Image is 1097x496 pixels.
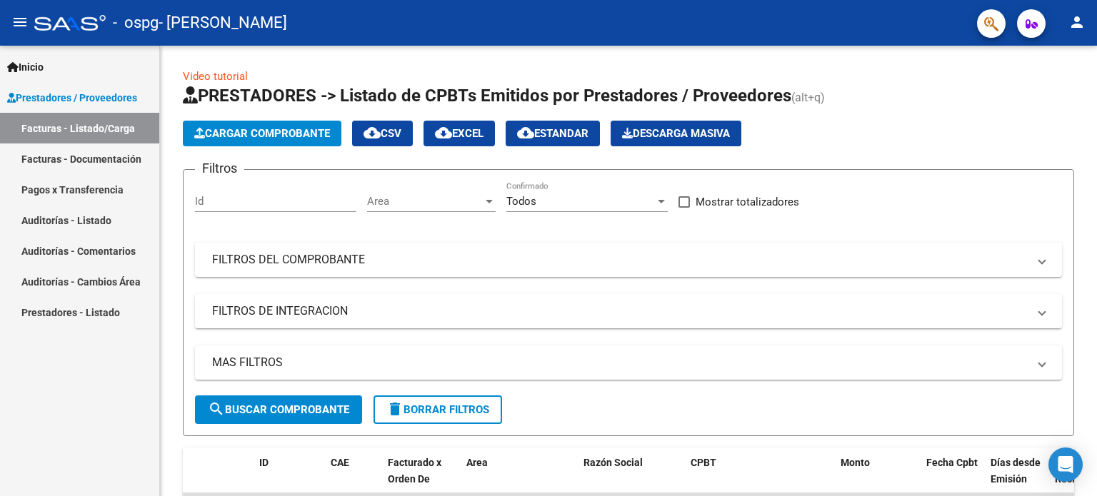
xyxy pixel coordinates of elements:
span: Razón Social [583,457,643,468]
span: Fecha Recibido [1055,457,1095,485]
span: (alt+q) [791,91,825,104]
span: Monto [841,457,870,468]
mat-icon: cloud_download [517,124,534,141]
mat-icon: delete [386,400,404,417]
mat-icon: menu [11,14,29,31]
button: Buscar Comprobante [195,395,362,424]
mat-icon: person [1068,14,1086,31]
mat-icon: search [208,400,225,417]
mat-panel-title: FILTROS DEL COMPROBANTE [212,252,1028,268]
mat-expansion-panel-header: FILTROS DEL COMPROBANTE [195,243,1062,277]
span: Mostrar totalizadores [696,193,799,211]
button: CSV [352,121,413,146]
span: Días desde Emisión [991,457,1041,485]
button: Borrar Filtros [374,395,502,424]
span: Estandar [517,127,588,140]
span: Fecha Cpbt [926,457,978,468]
button: Descarga Masiva [611,121,741,146]
mat-panel-title: MAS FILTROS [212,355,1028,370]
span: Todos [506,195,536,208]
h3: Filtros [195,158,244,178]
span: Buscar Comprobante [208,403,349,416]
button: Estandar [506,121,600,146]
a: Video tutorial [183,70,248,83]
span: EXCEL [435,127,484,140]
button: Cargar Comprobante [183,121,341,146]
mat-icon: cloud_download [364,124,381,141]
mat-expansion-panel-header: FILTROS DE INTEGRACION [195,294,1062,328]
span: PRESTADORES -> Listado de CPBTs Emitidos por Prestadores / Proveedores [183,86,791,106]
span: Area [466,457,488,468]
div: Open Intercom Messenger [1048,447,1083,482]
span: Facturado x Orden De [388,457,441,485]
span: Inicio [7,59,44,75]
mat-panel-title: FILTROS DE INTEGRACION [212,303,1028,319]
span: Descarga Masiva [622,127,730,140]
span: CAE [331,457,349,468]
button: EXCEL [424,121,495,146]
span: Area [367,195,483,208]
span: Cargar Comprobante [194,127,330,140]
app-download-masive: Descarga masiva de comprobantes (adjuntos) [611,121,741,146]
span: Borrar Filtros [386,403,489,416]
span: Prestadores / Proveedores [7,90,137,106]
mat-icon: cloud_download [435,124,452,141]
span: CPBT [691,457,716,468]
span: - ospg [113,7,159,39]
mat-expansion-panel-header: MAS FILTROS [195,345,1062,380]
span: ID [259,457,269,468]
span: CSV [364,127,401,140]
span: - [PERSON_NAME] [159,7,287,39]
